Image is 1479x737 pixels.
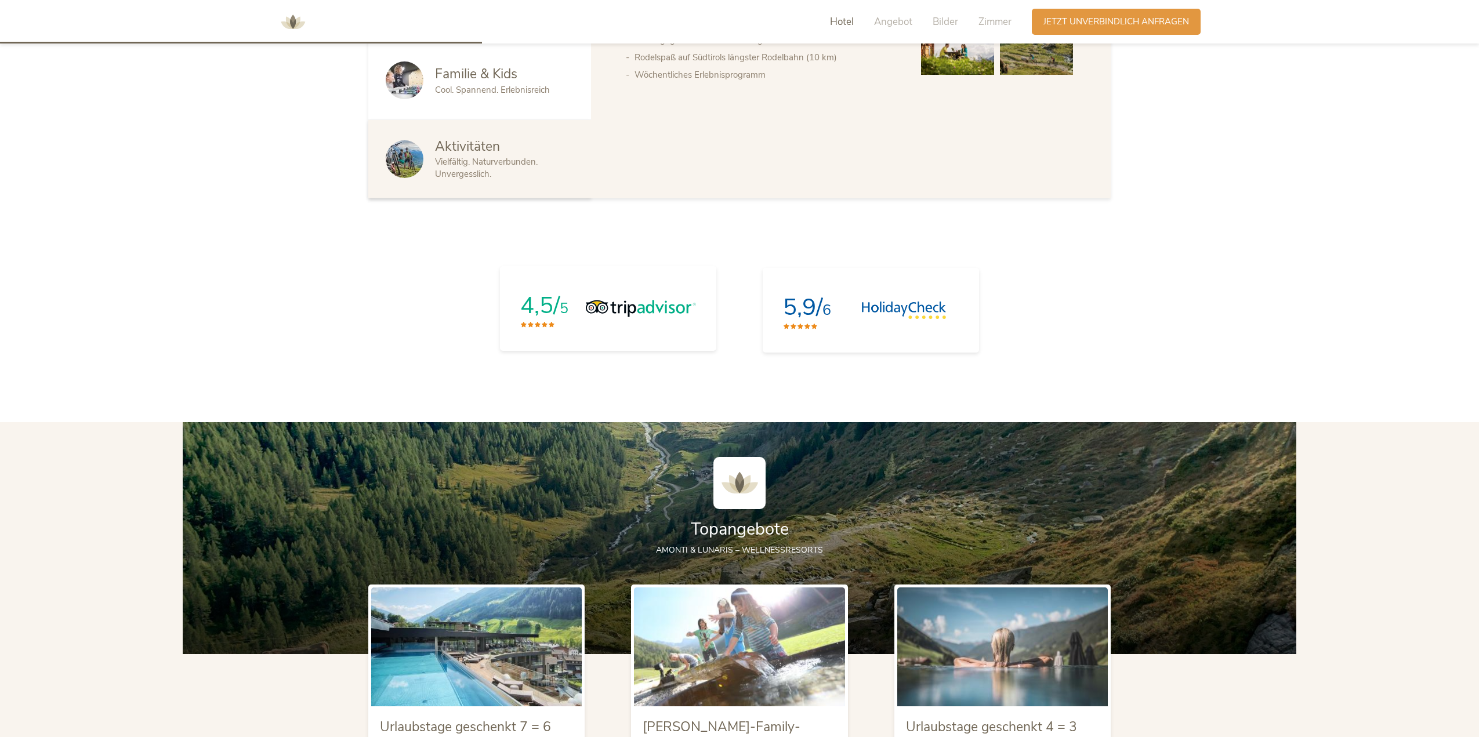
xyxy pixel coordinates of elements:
span: AMONTI & LUNARIS – Wellnessresorts [656,544,823,556]
img: Urlaubstage geschenkt 7 = 6 [371,587,582,706]
span: Bilder [933,15,958,28]
li: Rodelspaß auf Südtirols längster Rodelbahn (10 km) [635,49,898,66]
span: 6 [822,300,831,320]
a: AMONTI & LUNARIS Wellnessresort [275,17,310,26]
span: Topangebote [691,518,789,540]
span: Jetzt unverbindlich anfragen [1043,16,1189,28]
img: Sommer-Family-Wochen [634,587,844,706]
span: 4,5/ [520,290,560,321]
a: 5,9/6HolidayCheck [763,268,979,353]
span: Angebot [874,15,912,28]
span: 5,9/ [783,292,822,323]
span: Vielfältig. Naturverbunden. Unvergesslich. [435,156,538,180]
span: Urlaubstage geschenkt 7 = 6 [380,718,551,736]
span: 5 [560,299,568,318]
span: Urlaubstage geschenkt 4 = 3 [906,718,1077,736]
img: Urlaubstage geschenkt 4 = 3 [897,587,1108,706]
span: Hotel [830,15,854,28]
li: Wöchentliches Erlebnisprogramm [635,66,898,83]
img: Tripadvisor [586,300,696,317]
span: Aktivitäten [435,137,500,155]
a: 4,5/5Tripadvisor [500,266,716,351]
span: Zimmer [978,15,1012,28]
span: Familie & Kids [435,65,517,83]
img: HolidayCheck [861,302,947,319]
img: AMONTI & LUNARIS Wellnessresort [275,5,310,39]
span: Cool. Spannend. Erlebnisreich [435,84,550,96]
img: AMONTI & LUNARIS Wellnessresort [713,457,766,509]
